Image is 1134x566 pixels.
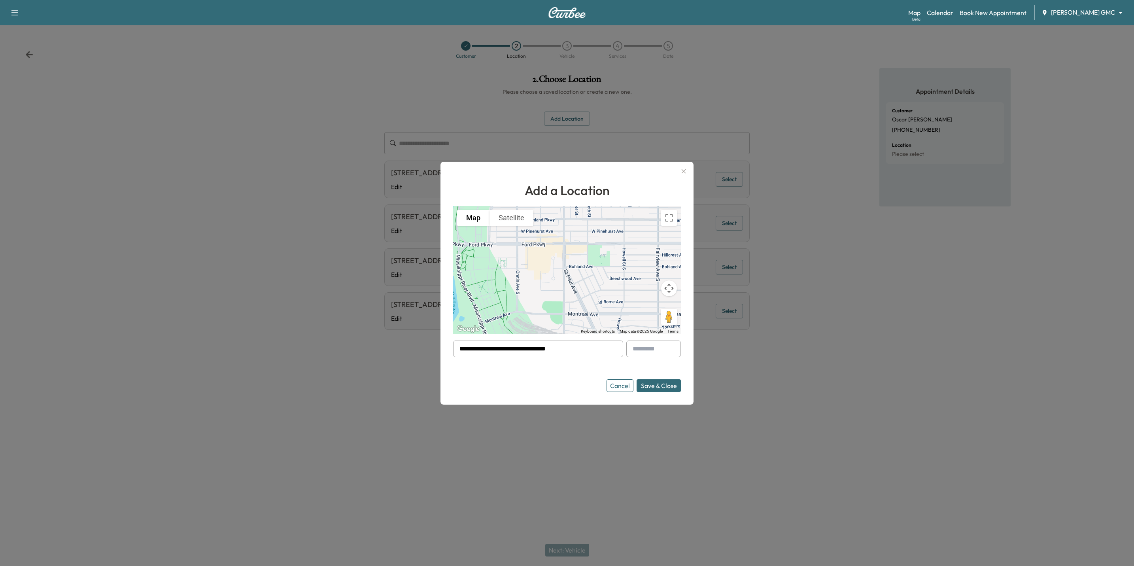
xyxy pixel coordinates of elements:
[607,379,633,392] button: Cancel
[490,210,533,226] button: Show satellite imagery
[581,329,615,334] button: Keyboard shortcuts
[661,309,677,325] button: Drag Pegman onto the map to open Street View
[453,181,681,200] h1: Add a Location
[667,329,679,333] a: Terms (opens in new tab)
[927,8,953,17] a: Calendar
[457,210,490,226] button: Show street map
[908,8,920,17] a: MapBeta
[912,16,920,22] div: Beta
[637,379,681,392] button: Save & Close
[548,7,586,18] img: Curbee Logo
[455,324,481,334] img: Google
[455,324,481,334] a: Open this area in Google Maps (opens a new window)
[661,280,677,296] button: Map camera controls
[620,329,663,333] span: Map data ©2025 Google
[661,210,677,226] button: Toggle fullscreen view
[960,8,1026,17] a: Book New Appointment
[1051,8,1115,17] span: [PERSON_NAME] GMC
